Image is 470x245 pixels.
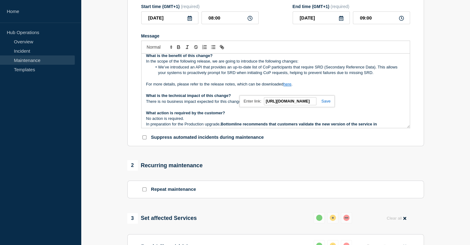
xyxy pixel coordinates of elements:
[151,186,196,192] p: Repeat maintenance
[127,160,138,171] span: 2
[383,212,410,224] button: Clear all
[174,43,183,51] button: Toggle bold text
[142,54,410,128] div: Message
[181,4,200,9] span: (required)
[341,212,352,223] button: down
[293,11,350,24] input: YYYY-MM-DD
[142,187,146,191] input: Repeat maintenance
[189,128,277,132] span: to ensure there are no regressions in functionality.
[264,97,316,105] input: https://quilljs.com
[142,135,146,139] input: Suppress automated incidents during maintenance
[127,213,138,224] span: 3
[183,43,192,51] button: Toggle italic text
[331,4,349,9] span: (required)
[192,43,200,51] button: Toggle strikethrough text
[146,122,221,126] span: In preparation for the Production upgrade,
[353,11,410,24] input: HH:MM
[144,43,174,51] span: Font size
[127,213,197,224] div: Set affected Services
[151,134,264,140] p: Suppress automated incidents during maintenance
[218,43,226,51] button: Toggle link
[293,4,410,9] div: End time (GMT+1)
[146,53,213,58] strong: What is the benefit of this change?
[146,99,241,104] span: There is no business impact expected for this change
[201,11,259,24] input: HH:MM
[200,43,209,51] button: Toggle ordered list
[158,65,399,75] span: We’ve introduced an API that provides an up-to-date list of CoP participants that require SRD (Se...
[330,215,336,221] div: affected
[141,33,410,38] div: Message
[146,111,225,115] strong: What action is required by the customer?
[316,215,322,221] div: up
[146,116,184,121] span: No action is required.
[146,122,378,132] strong: Bottomline recommends that customers validate the new version of the service in [GEOGRAPHIC_DATA]
[343,215,349,221] div: down
[141,11,198,24] input: YYYY-MM-DD
[291,82,293,86] span: .
[327,212,338,223] button: affected
[314,212,325,223] button: up
[141,4,259,9] div: Start time (GMT+1)
[146,82,283,86] span: For more details, please refer to the release notes, which can be downloaded
[283,82,291,86] a: here
[146,93,231,98] strong: What is the technical impact of this change?
[209,43,218,51] button: Toggle bulleted list
[127,160,203,171] div: Recurring maintenance
[146,59,299,63] span: In the scope of the following release, we are going to introduce the following changes:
